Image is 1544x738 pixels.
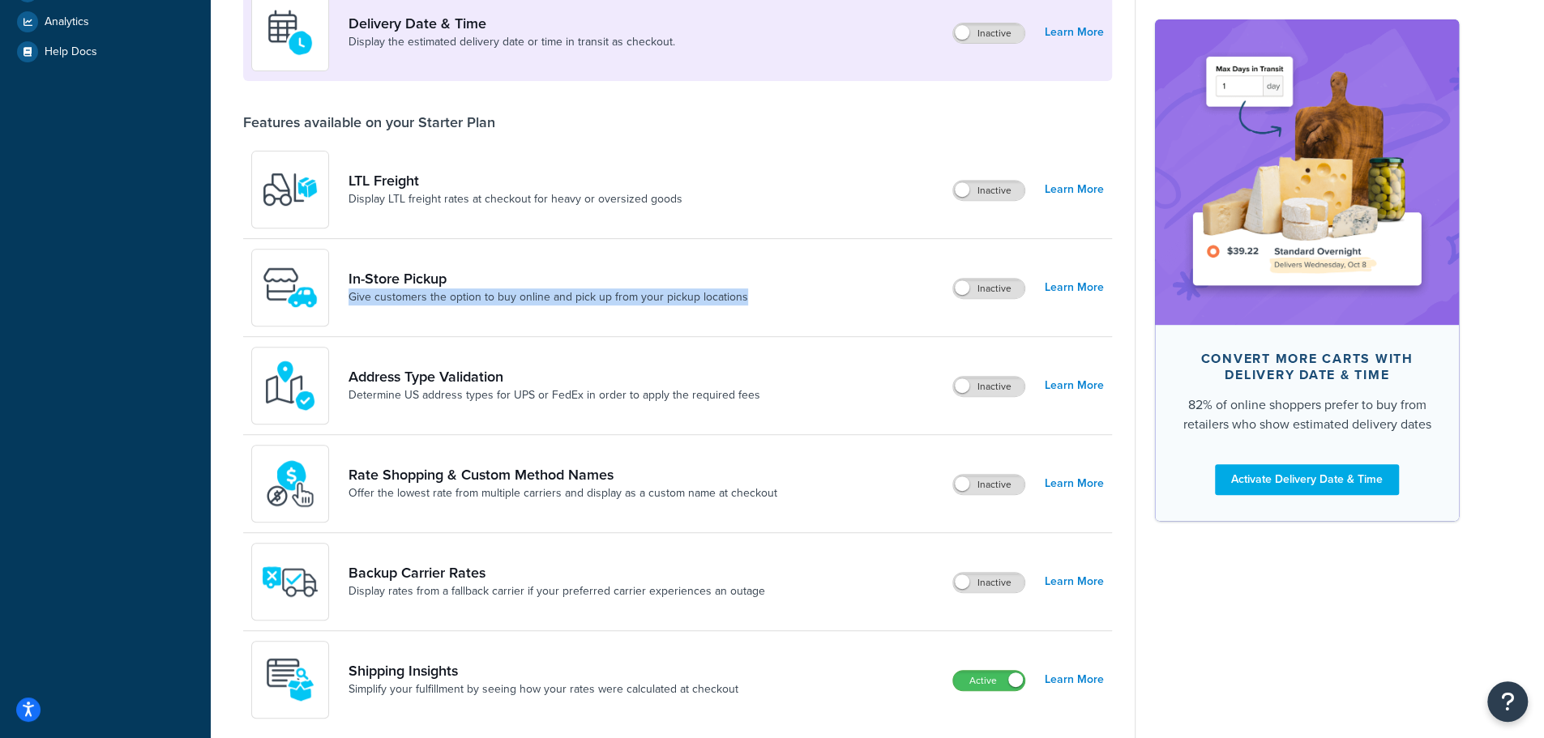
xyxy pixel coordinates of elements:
[1181,395,1433,433] div: 82% of online shoppers prefer to buy from retailers who show estimated delivery dates
[1045,374,1104,397] a: Learn More
[1045,472,1104,495] a: Learn More
[349,34,675,50] a: Display the estimated delivery date or time in transit as checkout.
[349,564,765,582] a: Backup Carrier Rates
[243,113,495,131] div: Features available on your Starter Plan
[262,161,319,218] img: y79ZsPf0fXUFUhFXDzUgf+ktZg5F2+ohG75+v3d2s1D9TjoU8PiyCIluIjV41seZevKCRuEjTPPOKHJsQcmKCXGdfprl3L4q7...
[262,357,319,414] img: kIG8fy0lQAAAABJRU5ErkJggg==
[1215,463,1399,494] a: Activate Delivery Date & Time
[349,466,777,484] a: Rate Shopping & Custom Method Names
[45,15,89,29] span: Analytics
[349,387,760,403] a: Determine US address types for UPS or FedEx in order to apply the required fees
[953,377,1024,396] label: Inactive
[1045,178,1104,201] a: Learn More
[262,553,319,610] img: icon-duo-feat-backup-carrier-4420b188.png
[262,455,319,512] img: icon-duo-feat-rate-shopping-ecdd8bed.png
[1487,681,1528,722] button: Open Resource Center
[953,475,1024,494] label: Inactive
[1045,276,1104,299] a: Learn More
[349,270,748,288] a: In-Store Pickup
[953,573,1024,592] label: Inactive
[349,583,765,599] a: Display rates from a fallback carrier if your preferred carrier experiences an outage
[349,368,760,386] a: Address Type Validation
[953,671,1024,690] label: Active
[12,37,199,66] a: Help Docs
[953,181,1024,200] label: Inactive
[1045,668,1104,691] a: Learn More
[1179,44,1435,300] img: feature-image-ddt-36eae7f7280da8017bfb280eaccd9c446f90b1fe08728e4019434db127062ab4.png
[45,45,97,59] span: Help Docs
[349,289,748,305] a: Give customers the option to buy online and pick up from your pickup locations
[349,485,777,501] a: Offer the lowest rate from multiple carriers and display as a custom name at checkout
[349,191,682,207] a: Display LTL freight rates at checkout for heavy or oversized goods
[262,651,319,708] img: Acw9rhKYsOEjAAAAAElFTkSuQmCC
[262,259,319,316] img: wfgcfpwTIucLEAAAAASUVORK5CYII=
[953,279,1024,298] label: Inactive
[349,172,682,190] a: LTL Freight
[1045,21,1104,44] a: Learn More
[349,15,675,32] a: Delivery Date & Time
[1045,570,1104,593] a: Learn More
[1181,350,1433,382] div: Convert more carts with delivery date & time
[953,23,1024,43] label: Inactive
[349,681,738,697] a: Simplify your fulfillment by seeing how your rates were calculated at checkout
[262,4,319,61] img: gfkeb5ejjkALwAAAABJRU5ErkJggg==
[349,662,738,680] a: Shipping Insights
[12,7,199,36] a: Analytics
